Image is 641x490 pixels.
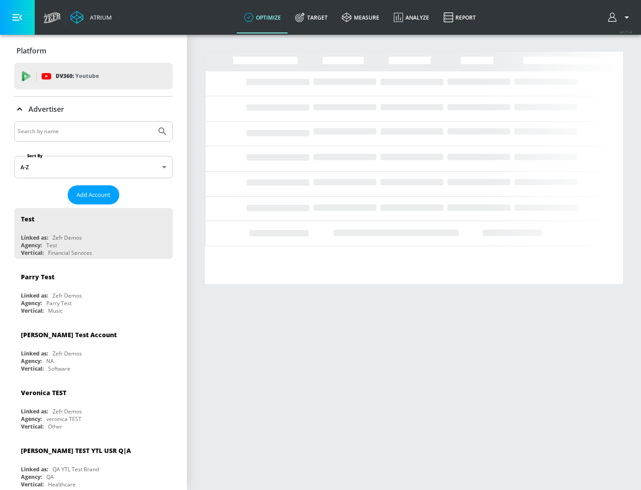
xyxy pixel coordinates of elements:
[14,208,173,259] div: TestLinked as:Zefr DemosAgency:TestVertical:Financial Services
[56,71,99,81] p: DV360:
[21,408,48,415] div: Linked as:
[53,350,82,357] div: Zefr Demos
[14,97,173,122] div: Advertiser
[237,1,288,33] a: optimize
[53,292,82,299] div: Zefr Demos
[53,234,82,241] div: Zefr Demos
[21,249,44,257] div: Vertical:
[16,46,46,56] p: Platform
[14,382,173,433] div: Veronica TESTLinked as:Zefr DemosAgency:veronica TESTVertical:Other
[620,29,632,34] span: v 4.25.4
[21,292,48,299] div: Linked as:
[46,473,54,481] div: QA
[46,241,57,249] div: Test
[21,307,44,314] div: Vertical:
[48,249,92,257] div: Financial Services
[21,365,44,372] div: Vertical:
[21,350,48,357] div: Linked as:
[14,324,173,375] div: [PERSON_NAME] Test AccountLinked as:Zefr DemosAgency:NAVertical:Software
[14,156,173,178] div: A-Z
[21,215,34,223] div: Test
[18,126,153,137] input: Search by name
[14,63,173,90] div: DV360: Youtube
[46,299,72,307] div: Parry Test
[436,1,483,33] a: Report
[77,190,110,200] span: Add Account
[53,465,99,473] div: QA YTL Test Brand
[14,266,173,317] div: Parry TestLinked as:Zefr DemosAgency:Parry TestVertical:Music
[48,365,70,372] div: Software
[48,423,62,430] div: Other
[21,388,66,397] div: Veronica TEST
[75,71,99,81] p: Youtube
[21,299,42,307] div: Agency:
[21,357,42,365] div: Agency:
[48,307,63,314] div: Music
[21,465,48,473] div: Linked as:
[68,185,119,204] button: Add Account
[21,446,131,455] div: [PERSON_NAME] TEST YTL USR Q|A
[70,11,112,24] a: Atrium
[53,408,82,415] div: Zefr Demos
[21,481,44,488] div: Vertical:
[46,357,54,365] div: NA
[21,473,42,481] div: Agency:
[335,1,386,33] a: measure
[46,415,81,423] div: veronica TEST
[21,234,48,241] div: Linked as:
[21,241,42,249] div: Agency:
[14,38,173,63] div: Platform
[386,1,436,33] a: Analyze
[21,331,117,339] div: [PERSON_NAME] Test Account
[25,153,45,159] label: Sort By
[86,13,112,21] div: Atrium
[288,1,335,33] a: Target
[21,423,44,430] div: Vertical:
[28,104,64,114] p: Advertiser
[21,415,42,423] div: Agency:
[21,273,54,281] div: Parry Test
[48,481,76,488] div: Healthcare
